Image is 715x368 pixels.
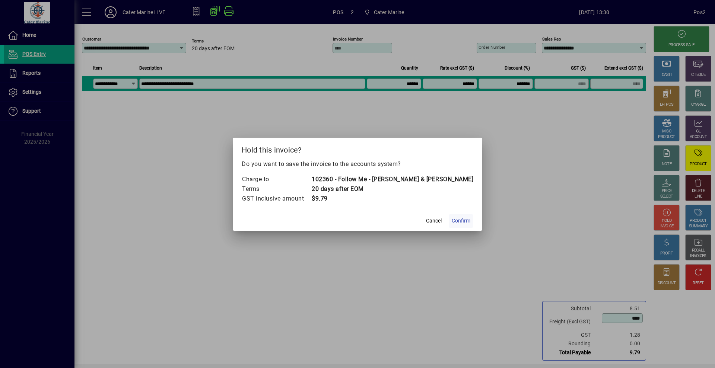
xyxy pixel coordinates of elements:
[242,175,311,184] td: Charge to
[242,184,311,194] td: Terms
[242,160,473,169] p: Do you want to save the invoice to the accounts system?
[311,175,473,184] td: 102360 - Follow Me - [PERSON_NAME] & [PERSON_NAME]
[422,214,446,228] button: Cancel
[242,194,311,204] td: GST inclusive amount
[233,138,482,159] h2: Hold this invoice?
[311,184,473,194] td: 20 days after EOM
[452,217,470,225] span: Confirm
[311,194,473,204] td: $9.79
[449,214,473,228] button: Confirm
[426,217,442,225] span: Cancel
